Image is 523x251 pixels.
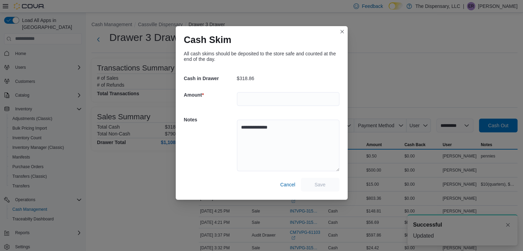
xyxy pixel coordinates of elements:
[237,76,254,81] p: $318.86
[184,88,236,102] h5: Amount
[184,34,231,45] h1: Cash Skim
[338,28,346,36] button: Closes this modal window
[277,178,298,192] button: Cancel
[280,181,295,188] span: Cancel
[315,181,326,188] span: Save
[184,51,339,62] div: All cash skims should be deposited to the store safe and counted at the end of the day.
[184,72,236,85] h5: Cash in Drawer
[184,113,236,127] h5: Notes
[301,178,339,192] button: Save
